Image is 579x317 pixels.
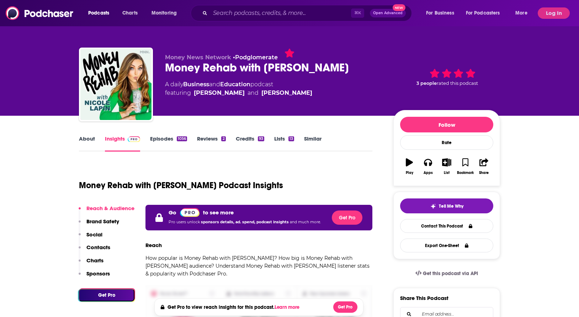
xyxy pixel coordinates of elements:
div: 3 peoplerated this podcast [393,54,500,98]
a: Get this podcast via API [410,265,484,282]
a: Reviews2 [197,135,225,152]
div: 13 [288,136,294,141]
h3: Share This Podcast [400,295,448,301]
button: open menu [421,7,463,19]
a: Contact This Podcast [400,219,493,233]
a: Credits93 [236,135,264,152]
input: Search podcasts, credits, & more... [210,7,351,19]
span: sponsors details, ad. spend, podcast insights [201,220,290,224]
button: Get Pro [332,211,362,225]
img: Podchaser Pro [128,136,140,142]
button: Get Pro [333,301,357,313]
a: Education [220,81,250,88]
p: Reach & Audience [86,205,134,212]
a: Charts [118,7,142,19]
button: Bookmark [456,154,474,179]
span: For Podcasters [466,8,500,18]
button: Get Pro [79,289,134,301]
a: Pro website [180,208,200,217]
a: Episodes1056 [150,135,187,152]
span: featuring [165,89,312,97]
p: to see more [203,209,234,216]
button: Brand Safety [79,218,119,231]
span: For Business [426,8,454,18]
p: Social [86,231,102,238]
button: Social [79,231,102,244]
p: Go [169,209,176,216]
h1: Money Rehab with [PERSON_NAME] Podcast Insights [79,180,283,191]
button: tell me why sparkleTell Me Why [400,198,493,213]
a: InsightsPodchaser Pro [105,135,140,152]
button: open menu [461,7,510,19]
p: Brand Safety [86,218,119,225]
a: [PERSON_NAME] [261,89,312,97]
p: How popular is Money Rehab with [PERSON_NAME]? How big is Money Rehab with [PERSON_NAME] audience... [145,254,372,278]
p: Sponsors [86,270,110,277]
button: Learn more [275,305,302,310]
button: List [437,154,456,179]
button: Export One-Sheet [400,239,493,252]
button: Log In [538,7,570,19]
button: Open AdvancedNew [370,9,406,17]
div: Apps [424,171,433,175]
div: Play [406,171,413,175]
span: Get this podcast via API [423,270,478,277]
button: Play [400,154,419,179]
button: Follow [400,117,493,132]
span: ⌘ K [351,9,364,18]
a: Lists13 [274,135,294,152]
div: 2 [221,136,225,141]
div: List [444,171,450,175]
span: More [515,8,527,18]
span: 3 people [416,81,437,86]
span: Charts [122,8,138,18]
button: open menu [83,7,118,19]
button: Reach & Audience [79,205,134,218]
a: Similar [304,135,322,152]
h4: Get Pro to view reach insights for this podcast. [168,304,302,310]
button: Contacts [79,244,110,257]
span: rated this podcast [437,81,478,86]
div: Rate [400,135,493,150]
button: open menu [147,7,186,19]
span: Monitoring [152,8,177,18]
div: Bookmark [457,171,474,175]
div: 1056 [177,136,187,141]
span: and [248,89,259,97]
p: Charts [86,257,103,264]
img: Money Rehab with Nicole Lapin [80,49,152,120]
div: Search podcasts, credits, & more... [197,5,419,21]
img: Podchaser Pro [180,208,200,217]
a: About [79,135,95,152]
span: New [393,4,405,11]
div: Share [479,171,489,175]
div: A daily podcast [165,80,312,97]
button: Apps [419,154,437,179]
p: Pro users unlock and much more. [169,217,321,228]
span: Tell Me Why [439,203,463,209]
a: Business [183,81,209,88]
span: and [209,81,220,88]
div: 93 [258,136,264,141]
img: Podchaser - Follow, Share and Rate Podcasts [6,6,74,20]
h3: Reach [145,242,162,248]
p: Contacts [86,244,110,251]
button: open menu [510,7,536,19]
span: Podcasts [88,8,109,18]
button: Share [475,154,493,179]
button: Charts [79,257,103,270]
button: Sponsors [79,270,110,283]
a: [PERSON_NAME] [194,89,245,97]
img: tell me why sparkle [430,203,436,209]
span: Open Advanced [373,11,403,15]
